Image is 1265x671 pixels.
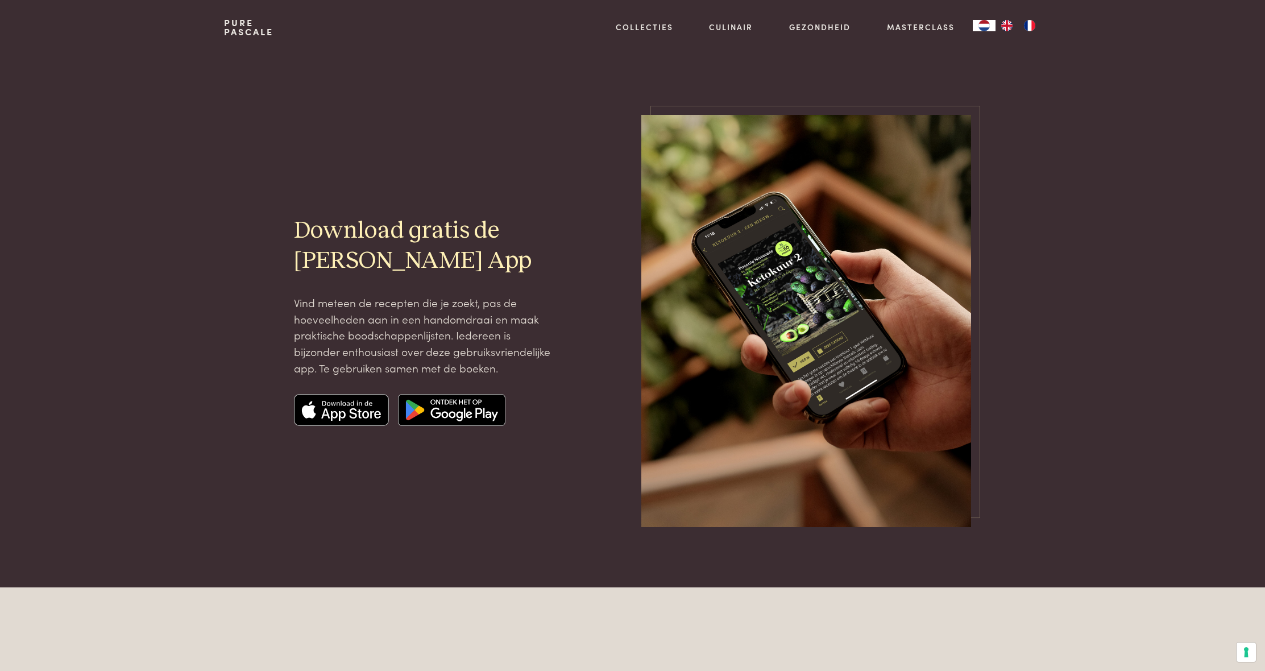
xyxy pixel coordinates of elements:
[996,20,1018,31] a: EN
[996,20,1041,31] ul: Language list
[789,21,851,33] a: Gezondheid
[294,394,389,426] img: Apple app store
[973,20,996,31] a: NL
[641,115,971,527] img: iPhone Mockup 15
[224,18,273,36] a: PurePascale
[294,216,554,276] h2: Download gratis de [PERSON_NAME] App
[398,394,505,426] img: Google app store
[709,21,753,33] a: Culinair
[616,21,673,33] a: Collecties
[1018,20,1041,31] a: FR
[887,21,955,33] a: Masterclass
[973,20,996,31] div: Language
[294,295,554,376] p: Vind meteen de recepten die je zoekt, pas de hoeveelheden aan in een handomdraai en maak praktisc...
[1237,643,1256,662] button: Uw voorkeuren voor toestemming voor trackingtechnologieën
[973,20,1041,31] aside: Language selected: Nederlands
